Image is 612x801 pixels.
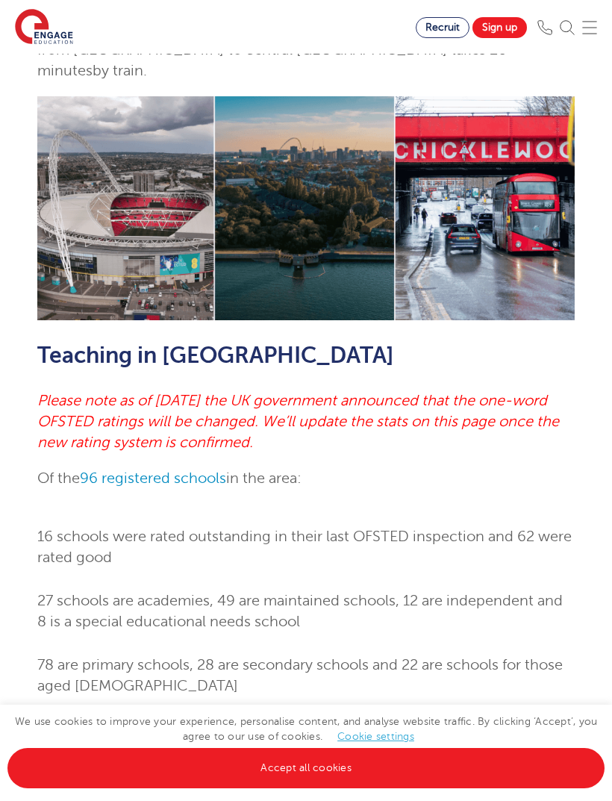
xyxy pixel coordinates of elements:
[37,592,563,630] span: 27 schools are academies, 49 are maintained schools, 12 are independent and 8 is a special educat...
[80,470,226,487] a: 96 registered schools
[425,22,460,33] span: Recruit
[337,731,414,742] a: Cookie settings
[15,9,73,46] img: Engage Education
[537,20,552,35] img: Phone
[226,470,302,487] span: in the area:
[37,343,394,368] span: Teaching in [GEOGRAPHIC_DATA]
[37,392,559,451] em: Please note as of [DATE] the UK government announced that the one-word OFSTED ratings will be cha...
[37,656,563,694] span: 78 are primary schools, 28 are secondary schools and 22 are schools for those aged [DEMOGRAPHIC_D...
[7,748,605,788] a: Accept all cookies
[472,17,527,38] a: Sign up
[7,716,605,773] span: We use cookies to improve your experience, personalise content, and analyse website traffic. By c...
[582,20,597,35] img: Mobile Menu
[37,528,572,566] span: 16 schools were rated outstanding in their last OFSTED inspection and 62 were rated good
[416,17,469,38] a: Recruit
[560,20,575,35] img: Search
[37,470,80,487] span: Of the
